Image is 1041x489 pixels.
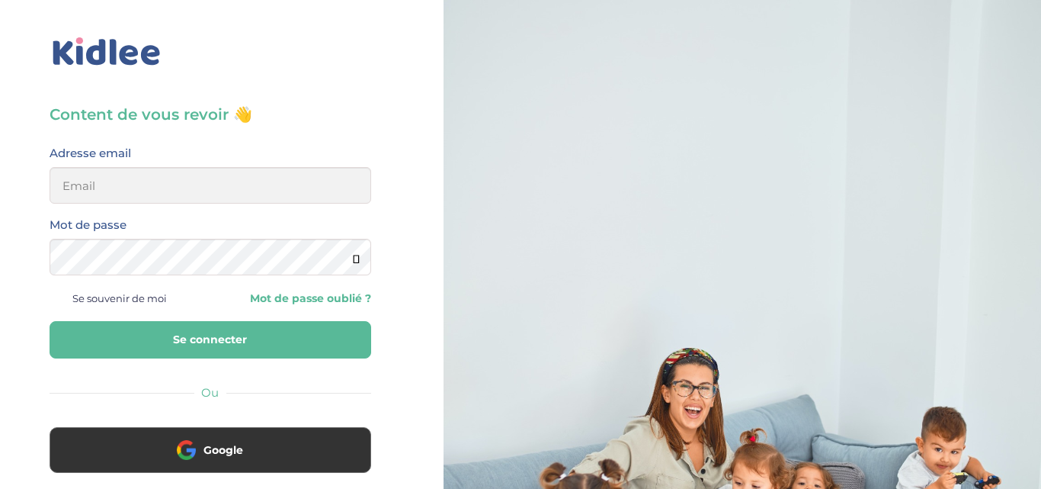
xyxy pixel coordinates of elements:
span: Ou [201,385,219,400]
h3: Content de vous revoir 👋 [50,104,371,125]
button: Se connecter [50,321,371,359]
span: Google [203,442,243,458]
label: Mot de passe [50,215,127,235]
input: Email [50,167,371,204]
a: Google [50,453,371,468]
label: Adresse email [50,143,131,163]
span: Se souvenir de moi [72,288,167,308]
img: google.png [177,440,196,459]
img: logo_kidlee_bleu [50,34,164,69]
a: Mot de passe oublié ? [222,291,371,306]
button: Google [50,427,371,473]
